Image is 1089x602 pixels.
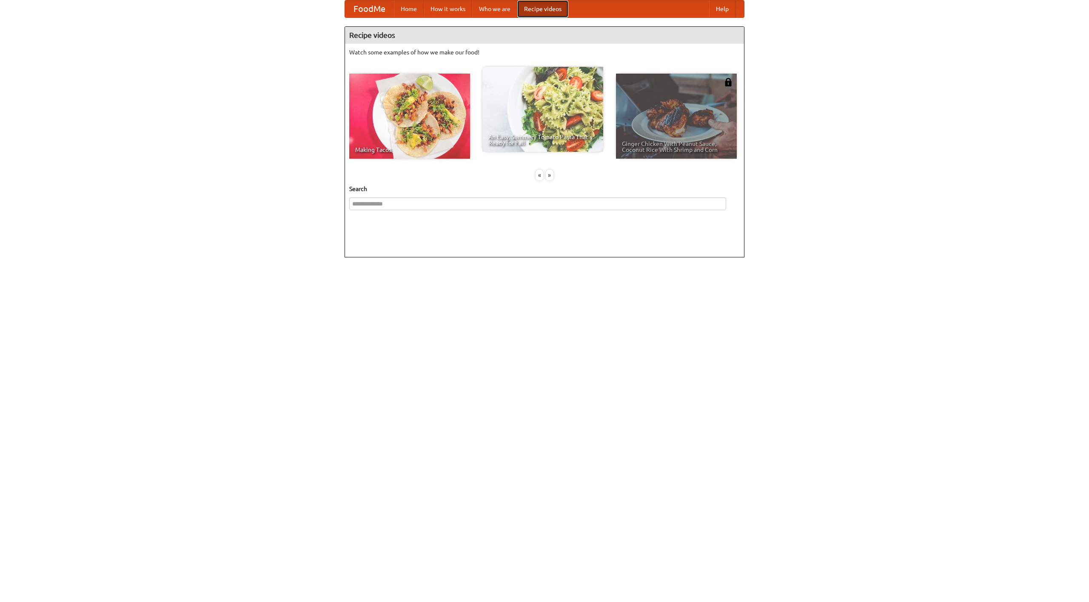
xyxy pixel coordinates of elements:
a: How it works [424,0,472,17]
p: Watch some examples of how we make our food! [349,48,740,57]
a: Recipe videos [517,0,568,17]
span: Making Tacos [355,147,464,153]
h4: Recipe videos [345,27,744,44]
img: 483408.png [724,78,733,86]
span: An Easy, Summery Tomato Pasta That's Ready for Fall [488,134,597,146]
a: An Easy, Summery Tomato Pasta That's Ready for Fall [482,67,603,152]
a: Help [709,0,736,17]
a: Home [394,0,424,17]
div: « [536,170,543,180]
div: » [546,170,553,180]
a: Who we are [472,0,517,17]
h5: Search [349,185,740,193]
a: FoodMe [345,0,394,17]
a: Making Tacos [349,74,470,159]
